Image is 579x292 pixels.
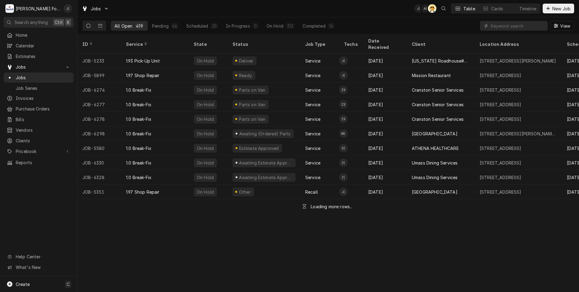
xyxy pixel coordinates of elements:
div: [GEOGRAPHIC_DATA] [412,131,458,137]
div: [DATE] [363,112,407,126]
div: Techs [344,41,359,47]
div: On Hold [266,23,283,29]
div: ZS [339,115,348,123]
a: Home [4,30,74,40]
div: [STREET_ADDRESS] [480,145,521,151]
div: Service [305,101,320,108]
span: Invoices [16,95,71,101]
div: Zz Pending No Schedule's Avatar [339,100,348,109]
div: All Open [114,23,132,29]
a: Invoices [4,93,74,103]
div: Status [233,41,294,47]
div: 25 [212,23,217,29]
a: Go to What's New [4,262,74,272]
div: On Hold [196,174,214,181]
div: Service [305,131,320,137]
div: G( [339,144,348,152]
span: Jobs [16,64,61,70]
span: Clients [16,138,71,144]
span: View [559,23,571,29]
div: Parts on Van [238,101,266,108]
div: Umass Dining Services [412,160,458,166]
div: Service [305,160,320,166]
div: [STREET_ADDRESS] [480,189,521,195]
div: [PERSON_NAME] Food Equipment Service [16,5,60,12]
span: Purchase Orders [16,106,71,112]
div: 419 [136,23,143,29]
div: Zz Pending No Schedule's Avatar [339,86,348,94]
div: [STREET_ADDRESS] [480,116,521,122]
a: Estimates [4,51,74,61]
div: [DATE] [363,185,407,199]
div: Aldo Testa (2)'s Avatar [421,4,430,13]
div: Pending [152,23,169,29]
div: Service [305,145,320,151]
a: Vendors [4,125,74,135]
div: Timeline [519,5,536,12]
div: 1.0 Break-Fix [126,160,151,166]
a: Go to Help Center [4,252,74,262]
div: [STREET_ADDRESS][PERSON_NAME] [480,58,556,64]
button: New Job [543,4,574,13]
div: J( [339,71,348,80]
div: J( [64,4,72,13]
div: Location Address [480,41,556,47]
div: Jose DeMelo (37)'s Avatar [339,56,348,65]
div: Jeff Debigare (109)'s Avatar [414,4,423,13]
div: On Hold [196,116,214,122]
div: Michael Paquette (126)'s Avatar [339,129,348,138]
span: Home [16,32,71,38]
div: JOB-5899 [78,68,121,83]
div: Deliver [238,58,254,64]
div: 16 [329,23,333,29]
div: M [5,4,14,13]
div: Service [305,58,320,64]
div: Cranston Senior Services [412,101,464,108]
div: Jeff Debigare (109)'s Avatar [64,4,72,13]
span: Estimates [16,53,71,59]
div: Cards [491,5,503,12]
div: 312 [287,23,293,29]
div: ID [82,41,115,47]
div: [DATE] [363,170,407,185]
div: [DATE] [363,53,407,68]
div: [DATE] [363,83,407,97]
a: Purchase Orders [4,104,74,114]
div: Parts on Van [238,116,266,122]
div: Awaiting (Ordered) Parts [238,131,291,137]
div: [DATE] [363,155,407,170]
span: Job Series [16,85,71,91]
div: Cranston Senior Services [412,87,464,93]
div: Gabe Collazo (127)'s Avatar [339,144,348,152]
div: 1.0 Break-Fix [126,174,151,181]
div: Ready [238,72,253,79]
div: JOB-6277 [78,97,121,112]
button: Search anythingCtrlK [4,17,74,28]
div: On Hold [196,87,214,93]
div: JOB-5351 [78,185,121,199]
span: Jobs [91,5,101,12]
div: J( [339,188,348,196]
div: JOB-5580 [78,141,121,155]
div: In Progress [226,23,250,29]
div: 1.0 Break-Fix [126,145,151,151]
button: Open search [439,4,448,13]
div: JOB-6274 [78,83,121,97]
div: On Hold [196,131,214,137]
a: Go to Pricebook [4,146,74,156]
div: [STREET_ADDRESS] [480,72,521,79]
div: JOB-6330 [78,155,121,170]
div: Zz Pending No Schedule's Avatar [339,115,348,123]
div: [STREET_ADDRESS] [480,101,521,108]
button: View [550,21,574,31]
div: Other [238,189,252,195]
div: [GEOGRAPHIC_DATA] [412,189,458,195]
div: Mission Restaurant [412,72,451,79]
a: Go to Jobs [79,4,111,14]
div: 1.0 Break-Fix [126,101,151,108]
div: Service [126,41,183,47]
span: Help Center [16,253,70,260]
span: What's New [16,264,70,270]
span: Vendors [16,127,71,133]
div: Service [305,72,320,79]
